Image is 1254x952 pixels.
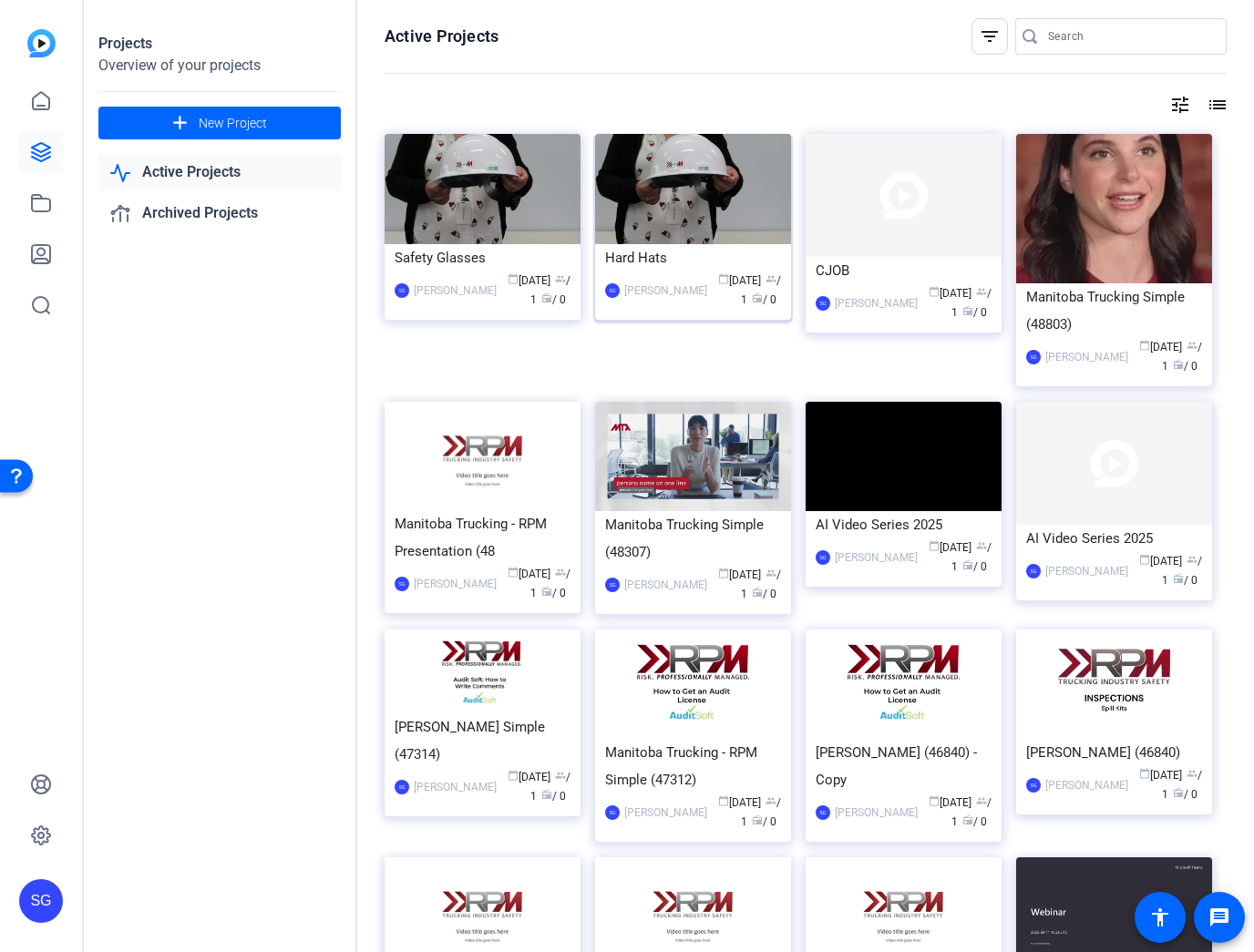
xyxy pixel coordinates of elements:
[1139,555,1182,568] span: [DATE]
[395,780,409,794] div: SG
[766,273,776,284] span: group
[414,282,497,300] div: [PERSON_NAME]
[541,586,552,597] span: radio
[835,804,918,822] div: [PERSON_NAME]
[555,567,566,578] span: group
[1045,776,1128,794] div: [PERSON_NAME]
[1139,554,1150,565] span: calendar_today
[1173,359,1184,370] span: radio
[929,541,971,554] span: [DATE]
[19,879,63,923] div: SG
[508,273,519,284] span: calendar_today
[929,287,971,300] span: [DATE]
[976,795,987,806] span: group
[1187,554,1197,565] span: group
[929,796,971,809] span: [DATE]
[169,112,191,135] mat-icon: add
[541,293,566,306] span: / 0
[718,273,729,284] span: calendar_today
[1149,906,1171,928] mat-icon: accessibility
[1205,94,1227,116] mat-icon: list
[414,778,497,796] div: [PERSON_NAME]
[718,274,761,287] span: [DATE]
[1026,350,1041,364] div: SG
[98,107,341,139] button: New Project
[1187,340,1197,351] span: group
[1173,574,1197,587] span: / 0
[752,814,763,825] span: radio
[766,795,776,806] span: group
[385,26,499,47] h1: Active Projects
[555,770,566,781] span: group
[605,283,620,298] div: SG
[395,713,570,768] div: [PERSON_NAME] Simple (47314)
[414,575,497,593] div: [PERSON_NAME]
[1026,283,1202,338] div: Manitoba Trucking Simple (48803)
[752,587,763,598] span: radio
[508,770,519,781] span: calendar_today
[1173,787,1184,798] span: radio
[1173,360,1197,373] span: / 0
[741,274,781,306] span: / 1
[718,568,761,581] span: [DATE]
[1173,788,1197,801] span: / 0
[1045,348,1128,366] div: [PERSON_NAME]
[1139,769,1182,782] span: [DATE]
[1139,341,1182,353] span: [DATE]
[962,306,987,319] span: / 0
[929,286,940,297] span: calendar_today
[555,273,566,284] span: group
[976,286,987,297] span: group
[541,587,566,599] span: / 0
[530,274,570,306] span: / 1
[98,33,341,55] div: Projects
[199,114,267,133] span: New Project
[1169,94,1191,116] mat-icon: tune
[98,55,341,77] div: Overview of your projects
[508,568,550,580] span: [DATE]
[835,294,918,312] div: [PERSON_NAME]
[530,771,570,803] span: / 1
[816,296,830,311] div: SG
[624,576,707,594] div: [PERSON_NAME]
[816,739,992,793] div: [PERSON_NAME] (46840) - Copy
[718,795,729,806] span: calendar_today
[1208,906,1230,928] mat-icon: message
[1139,768,1150,779] span: calendar_today
[395,283,409,298] div: SG
[962,560,987,573] span: / 0
[816,805,830,820] div: SG
[962,559,973,570] span: radio
[1048,26,1212,47] input: Search
[395,577,409,591] div: SG
[605,805,620,820] div: SG
[752,588,776,600] span: / 0
[508,274,550,287] span: [DATE]
[1026,564,1041,578] div: SG
[962,815,987,828] span: / 0
[1026,525,1202,552] div: AI Video Series 2025
[976,540,987,551] span: group
[605,244,781,271] div: Hard Hats
[816,257,992,284] div: CJOB
[929,540,940,551] span: calendar_today
[718,568,729,578] span: calendar_today
[605,739,781,793] div: Manitoba Trucking - RPM Simple (47312)
[541,790,566,803] span: / 0
[508,567,519,578] span: calendar_today
[624,804,707,822] div: [PERSON_NAME]
[27,29,56,57] img: blue-gradient.svg
[1045,562,1128,580] div: [PERSON_NAME]
[718,796,761,809] span: [DATE]
[1173,573,1184,584] span: radio
[816,550,830,565] div: SG
[605,578,620,592] div: SG
[962,814,973,825] span: radio
[1187,768,1197,779] span: group
[395,244,570,271] div: Safety Glasses
[1026,739,1202,766] div: [PERSON_NAME] (46840)
[979,26,1001,47] mat-icon: filter_list
[98,195,341,232] a: Archived Projects
[541,292,552,303] span: radio
[816,511,992,538] div: AI Video Series 2025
